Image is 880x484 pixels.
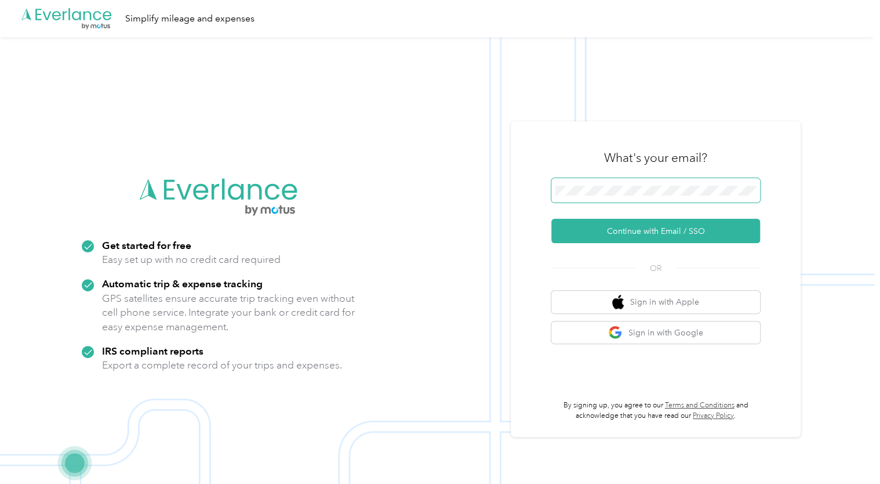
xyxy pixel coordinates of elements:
[102,277,263,290] strong: Automatic trip & expense tracking
[125,12,254,26] div: Simplify mileage and expenses
[102,291,355,334] p: GPS satellites ensure accurate trip tracking even without cell phone service. Integrate your bank...
[102,345,203,357] strong: IRS compliant reports
[102,358,342,373] p: Export a complete record of your trips and expenses.
[608,326,623,340] img: google logo
[551,400,760,421] p: By signing up, you agree to our and acknowledge that you have read our .
[551,291,760,313] button: apple logoSign in with Apple
[693,411,734,420] a: Privacy Policy
[665,401,734,410] a: Terms and Conditions
[635,262,676,274] span: OR
[551,219,760,243] button: Continue with Email / SSO
[102,252,281,267] p: Easy set up with no credit card required
[612,295,624,309] img: apple logo
[551,322,760,344] button: google logoSign in with Google
[604,150,707,166] h3: What's your email?
[102,239,191,251] strong: Get started for free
